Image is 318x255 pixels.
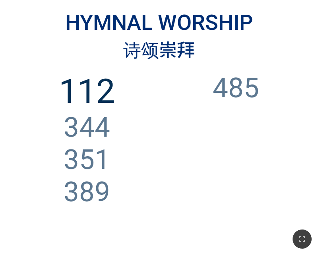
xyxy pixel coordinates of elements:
li: 389 [64,176,110,208]
span: Hymnal Worship [65,10,253,35]
span: 诗颂崇拜 [123,36,195,63]
li: 112 [59,72,115,111]
li: 351 [64,143,110,176]
li: 485 [213,72,259,104]
li: 344 [64,111,110,143]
